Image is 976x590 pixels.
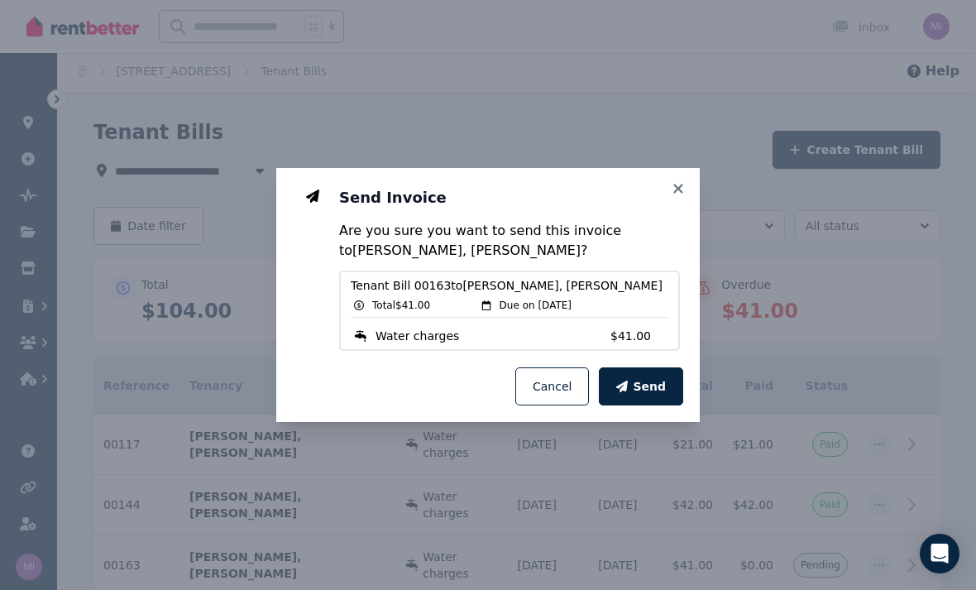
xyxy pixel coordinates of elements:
span: Water charges [376,328,459,344]
span: $41.00 [610,328,668,344]
div: Open Intercom Messenger [920,534,959,573]
p: Are you sure you want to send this invoice to [PERSON_NAME], [PERSON_NAME] ? [339,221,680,261]
span: Tenant Bill 00163 to [PERSON_NAME], [PERSON_NAME] [351,277,668,294]
button: Cancel [515,367,589,405]
span: Total $41.00 [372,299,430,312]
span: Due on [DATE] [500,299,572,312]
button: Send [599,367,683,405]
span: Send [633,378,666,395]
h3: Send Invoice [339,188,680,208]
